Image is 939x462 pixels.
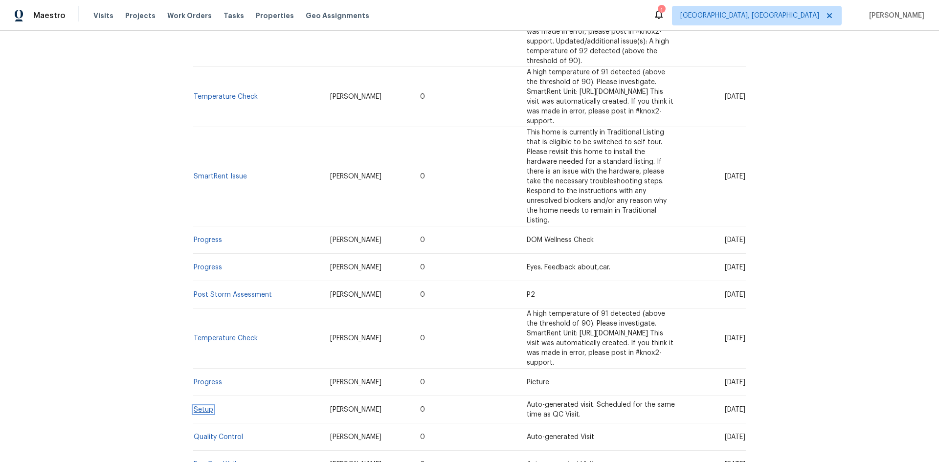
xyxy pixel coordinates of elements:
div: 1 [658,6,665,16]
span: Auto-generated Visit [527,434,594,440]
span: [DATE] [725,335,745,342]
span: [PERSON_NAME] [865,11,924,21]
span: [DATE] [725,173,745,180]
span: [PERSON_NAME] [330,406,381,413]
span: [DATE] [725,291,745,298]
span: Properties [256,11,294,21]
span: 0 [420,379,425,386]
a: Quality Control [194,434,243,440]
span: [DATE] [725,264,745,271]
span: Work Orders [167,11,212,21]
span: [DATE] [725,406,745,413]
span: P2 [527,291,535,298]
span: [DATE] [725,379,745,386]
span: Eyes. Feedback about,car. [527,264,610,271]
a: Progress [194,379,222,386]
span: DOM Wellness Check [527,237,594,243]
span: Auto-generated visit. Scheduled for the same time as QC Visit. [527,401,675,418]
a: Post Storm Assessment [194,291,272,298]
span: 0 [420,291,425,298]
span: 0 [420,173,425,180]
span: Tasks [224,12,244,19]
span: Geo Assignments [306,11,369,21]
a: Progress [194,237,222,243]
span: [DATE] [725,434,745,440]
span: [PERSON_NAME] [330,93,381,100]
span: A high temperature of 91 detected (above the threshold of 90). Please investigate. SmartRent Unit... [527,310,673,366]
a: Setup [194,406,213,413]
span: [PERSON_NAME] [330,335,381,342]
span: [PERSON_NAME] [330,173,381,180]
span: 0 [420,264,425,271]
span: [GEOGRAPHIC_DATA], [GEOGRAPHIC_DATA] [680,11,819,21]
span: This home is currently in Traditional Listing that is eligible to be switched to self tour. Pleas... [527,129,667,224]
span: 0 [420,237,425,243]
a: Temperature Check [194,335,258,342]
span: [DATE] [725,93,745,100]
span: 0 [420,335,425,342]
span: [DATE] [725,237,745,243]
span: 0 [420,434,425,440]
span: Picture [527,379,549,386]
span: 0 [420,93,425,100]
span: [PERSON_NAME] [330,379,381,386]
span: A high temperature of 91 detected (above the threshold of 90). Please investigate. SmartRent Unit... [527,69,673,125]
span: [PERSON_NAME] [330,291,381,298]
span: [PERSON_NAME] [330,434,381,440]
a: Temperature Check [194,93,258,100]
a: SmartRent Issue [194,173,247,180]
span: Maestro [33,11,66,21]
span: [PERSON_NAME] [330,264,381,271]
span: Projects [125,11,156,21]
span: [PERSON_NAME] [330,237,381,243]
span: 0 [420,406,425,413]
a: Progress [194,264,222,271]
span: Visits [93,11,113,21]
